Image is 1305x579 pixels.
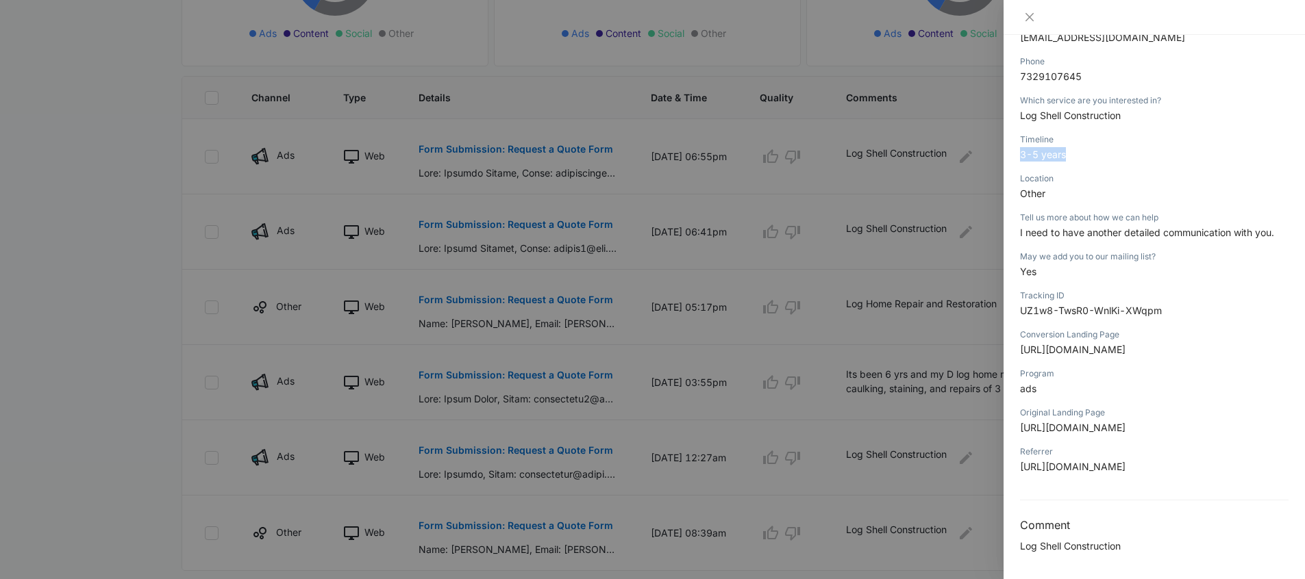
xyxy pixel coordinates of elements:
[1020,461,1126,472] span: [URL][DOMAIN_NAME]
[1020,250,1289,263] div: May we add you to our mailing list?
[1020,172,1289,185] div: Location
[1024,12,1035,23] span: close
[1020,368,1289,380] div: Program
[1020,305,1162,316] span: UZ1w8-TwsR0-WnlKi-XWqpm
[1020,407,1289,419] div: Original Landing Page
[1020,11,1039,23] button: Close
[1020,188,1045,199] span: Other
[1020,517,1289,533] h3: Comment
[1020,289,1289,302] div: Tracking ID
[1020,94,1289,107] div: Which service are you interested in?
[1020,422,1126,433] span: [URL][DOMAIN_NAME]
[1020,539,1289,553] p: Log Shell Construction
[1020,211,1289,224] div: Tell us more about how we can help
[1020,55,1289,68] div: Phone
[1020,149,1066,160] span: 3-5 years
[1020,227,1274,238] span: I need to have another detailed communication with you.
[1020,133,1289,146] div: Timeline
[1020,344,1126,355] span: [URL][DOMAIN_NAME]
[1020,383,1036,394] span: ads
[1020,70,1082,82] span: 7329107645
[1020,329,1289,341] div: Conversion Landing Page
[1020,446,1289,458] div: Referrer
[1020,110,1121,121] span: Log Shell Construction
[1020,266,1036,277] span: Yes
[1020,31,1185,43] span: [EMAIL_ADDRESS][DOMAIN_NAME]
